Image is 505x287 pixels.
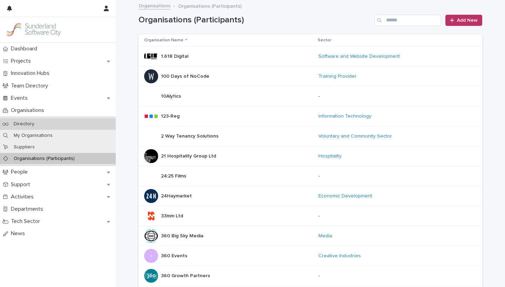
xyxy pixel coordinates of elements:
p: News [8,230,31,237]
p: - [318,173,471,179]
p: - [318,213,471,219]
p: Suppliers [8,144,40,150]
tr: 360 Growth Partners360 Growth Partners - [139,266,482,286]
a: Voluntary and Community Sector [318,133,392,139]
p: 360 Growth Partners [161,272,211,279]
p: 360 Big Sky Media [161,232,205,239]
p: 360 Events [161,252,189,259]
a: Media [318,233,332,239]
p: 2 Way Tenancy Solutions [161,132,220,139]
p: Organisations (Participants) [8,156,80,162]
p: Organisations [8,107,50,114]
p: 24Haymarket [161,192,193,199]
tr: 33mm Ltd33mm Ltd - [139,206,482,226]
a: Software and Website Development [318,54,400,59]
tr: 2 Way Tenancy Solutions2 Way Tenancy Solutions Voluntary and Community Sector [139,126,482,146]
input: Search [375,15,441,26]
tr: 21 Hospitality Group Ltd21 Hospitality Group Ltd Hospitality [139,146,482,166]
a: Organisations [139,1,170,9]
p: My Organisations [8,133,58,139]
p: Support [8,181,36,188]
p: 21 Hospitality Group Ltd [161,152,217,159]
img: Kay6KQejSz2FjblR6DWv [6,23,62,37]
tr: 24Haymarket24Haymarket Economic Development [139,186,482,206]
p: Projects [8,58,36,64]
p: Directory [8,121,40,127]
h1: Organisations (Participants) [139,15,372,25]
p: Team Directory [8,83,54,89]
p: Events [8,95,33,101]
p: - [318,93,471,99]
p: Organisations (Participants) [178,2,242,9]
tr: 360 Big Sky Media360 Big Sky Media Media [139,226,482,246]
p: - [318,273,471,279]
p: Sector [318,36,331,44]
p: 24:25 Films [161,172,188,179]
a: Creative Industries [318,253,361,259]
tr: 1.618 Digital1.618 Digital Software and Website Development [139,47,482,66]
p: Departments [8,206,49,212]
p: Innovation Hubs [8,70,55,77]
a: Training Provider [318,73,357,79]
span: Add New [457,18,478,23]
a: Add New [445,15,482,26]
p: Tech Sector [8,218,46,225]
p: Dashboard [8,45,43,52]
a: Hospitality [318,153,342,159]
tr: 100 Days of NoCode100 Days of NoCode Training Provider [139,66,482,86]
a: Information Technology [318,113,371,119]
p: Activities [8,194,39,200]
tr: 123-Reg123-Reg Information Technology [139,106,482,126]
p: 100 Days of NoCode [161,72,211,79]
a: Economic Development [318,193,372,199]
tr: 360 Events360 Events Creative Industries [139,246,482,266]
p: 1.618 Digital [161,52,190,59]
p: 33mm Ltd [161,212,184,219]
p: Organisation Name [144,36,183,44]
p: 10Alytics [161,92,182,99]
tr: 24:25 Films24:25 Films - [139,166,482,186]
tr: 10Alytics10Alytics - [139,86,482,106]
p: 123-Reg [161,112,181,119]
p: People [8,169,33,175]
